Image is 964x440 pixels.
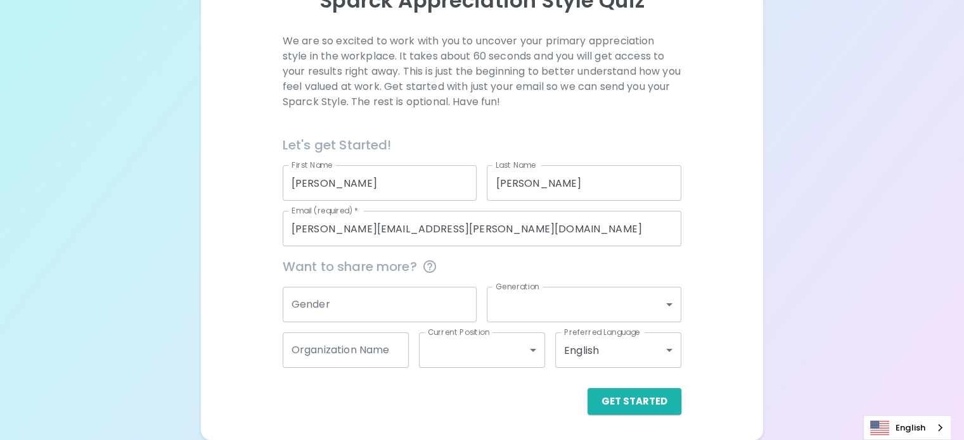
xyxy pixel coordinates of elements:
[292,205,359,216] label: Email (required)
[496,160,536,170] label: Last Name
[863,415,951,440] aside: Language selected: English
[496,281,539,292] label: Generation
[864,416,951,439] a: English
[428,327,489,337] label: Current Position
[555,332,681,368] div: English
[283,256,681,277] span: Want to share more?
[564,327,640,337] label: Preferred Language
[422,259,437,274] svg: This information is completely confidential and only used for aggregated appreciation studies at ...
[588,388,681,415] button: Get Started
[863,415,951,440] div: Language
[283,135,681,155] h6: Let's get Started!
[292,160,333,170] label: First Name
[283,34,681,110] p: We are so excited to work with you to uncover your primary appreciation style in the workplace. I...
